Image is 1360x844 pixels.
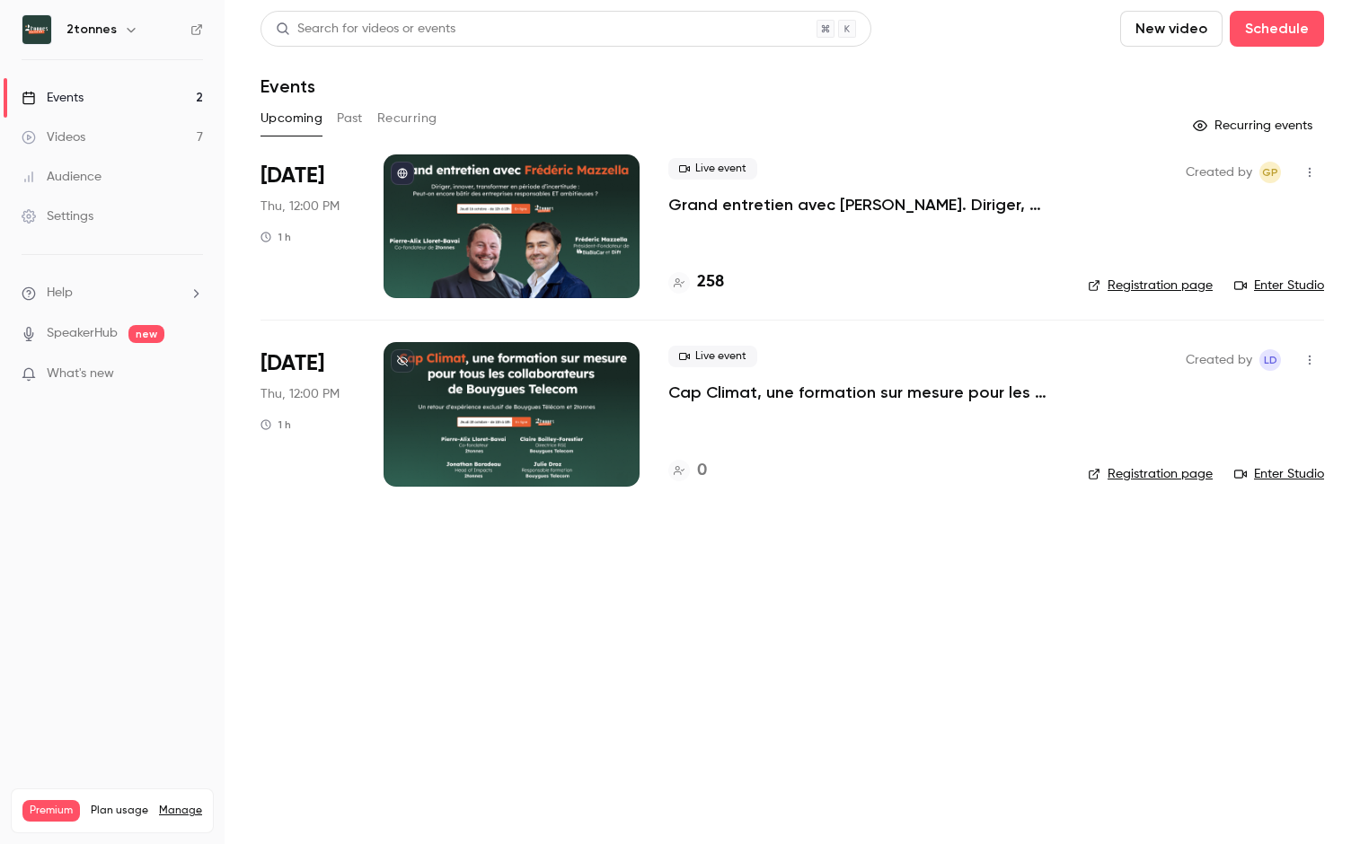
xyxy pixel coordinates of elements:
[261,198,340,215] span: Thu, 12:00 PM
[377,104,437,133] button: Recurring
[1234,277,1324,295] a: Enter Studio
[668,346,757,367] span: Live event
[668,382,1059,403] a: Cap Climat, une formation sur mesure pour les collaborateurs de Bouygues Telecom
[261,349,324,378] span: [DATE]
[47,365,114,383] span: What's new
[1230,11,1324,47] button: Schedule
[1186,162,1252,183] span: Created by
[668,270,724,295] a: 258
[22,800,80,822] span: Premium
[668,158,757,180] span: Live event
[1088,465,1213,483] a: Registration page
[261,342,355,486] div: Oct 23 Thu, 12:00 PM (Europe/Paris)
[1262,162,1278,183] span: GP
[181,366,203,382] iframe: Noticeable Trigger
[261,154,355,298] div: Oct 16 Thu, 12:00 PM (Europe/Paris)
[1259,162,1281,183] span: Gabrielle Piot
[22,207,93,225] div: Settings
[91,804,148,818] span: Plan usage
[22,168,102,186] div: Audience
[1088,277,1213,295] a: Registration page
[66,21,117,39] h6: 2tonnes
[1264,349,1277,371] span: Ld
[159,804,202,818] a: Manage
[1259,349,1281,371] span: Louis de Jabrun
[47,284,73,303] span: Help
[261,162,324,190] span: [DATE]
[128,325,164,343] span: new
[261,104,322,133] button: Upcoming
[1120,11,1223,47] button: New video
[22,15,51,44] img: 2tonnes
[668,194,1059,215] a: Grand entretien avec [PERSON_NAME]. Diriger, innover, transformer en période d’incertitude : peut...
[1234,465,1324,483] a: Enter Studio
[697,270,724,295] h4: 258
[261,75,315,97] h1: Events
[337,104,363,133] button: Past
[22,128,85,146] div: Videos
[261,385,340,403] span: Thu, 12:00 PM
[47,324,118,343] a: SpeakerHub
[1185,111,1324,140] button: Recurring events
[261,418,291,432] div: 1 h
[22,89,84,107] div: Events
[697,459,707,483] h4: 0
[261,230,291,244] div: 1 h
[1186,349,1252,371] span: Created by
[668,459,707,483] a: 0
[276,20,455,39] div: Search for videos or events
[22,284,203,303] li: help-dropdown-opener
